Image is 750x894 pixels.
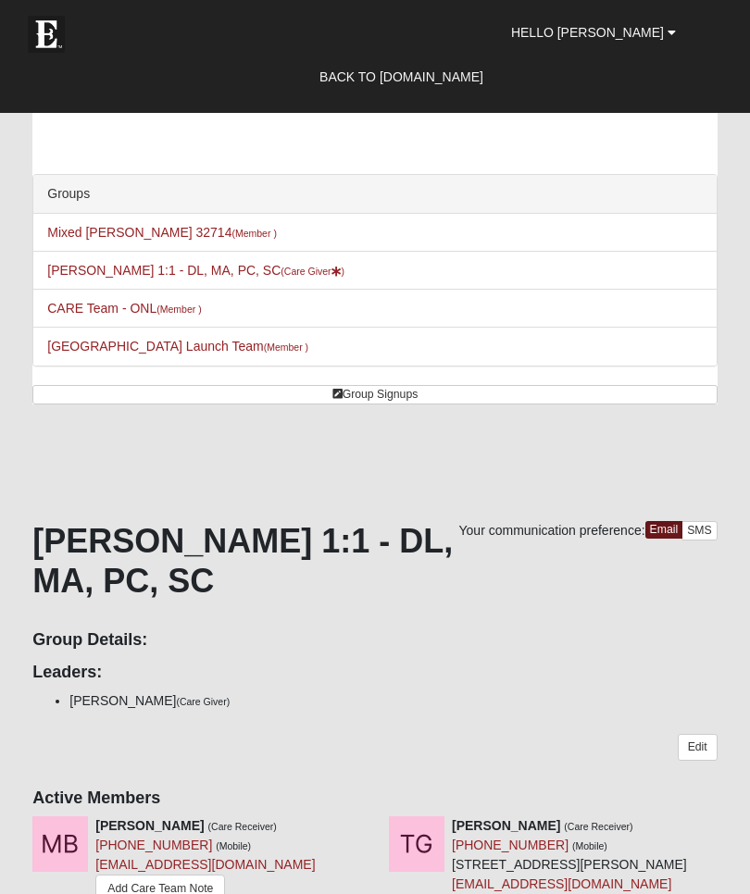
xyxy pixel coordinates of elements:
small: (Care Giver ) [281,266,344,277]
small: (Care Giver) [176,696,230,707]
a: Email [645,521,683,539]
a: Mixed [PERSON_NAME] 32714(Member ) [47,225,277,240]
li: [PERSON_NAME] [69,691,718,711]
a: CARE Team - ONL(Member ) [47,301,201,316]
a: [EMAIL_ADDRESS][DOMAIN_NAME] [95,857,315,872]
small: (Mobile) [216,840,251,851]
a: Back to [DOMAIN_NAME] [306,54,497,100]
a: [PHONE_NUMBER] [452,838,569,852]
span: Your communication preference: [459,523,645,538]
a: [PERSON_NAME] 1:1 - DL, MA, PC, SC(Care Giver) [47,263,344,278]
a: Edit [678,734,718,761]
a: SMS [681,521,718,540]
strong: [PERSON_NAME] [95,818,204,833]
h4: Active Members [32,788,718,809]
small: (Member ) [231,228,276,239]
small: (Mobile) [572,840,607,851]
h4: Group Details: [32,630,718,651]
div: Groups [33,175,717,214]
a: [GEOGRAPHIC_DATA] Launch Team(Member ) [47,339,308,354]
a: [PHONE_NUMBER] [95,838,212,852]
a: Hello [PERSON_NAME] [497,9,690,56]
small: (Member ) [264,341,308,353]
small: (Care Receiver) [208,821,277,832]
span: Hello [PERSON_NAME] [511,25,664,40]
h1: [PERSON_NAME] 1:1 - DL, MA, PC, SC [32,521,718,601]
img: Eleven22 logo [28,16,65,53]
small: (Care Receiver) [564,821,632,832]
a: Group Signups [32,385,718,404]
h4: Leaders: [32,663,718,683]
small: (Member ) [156,304,201,315]
strong: [PERSON_NAME] [452,818,560,833]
